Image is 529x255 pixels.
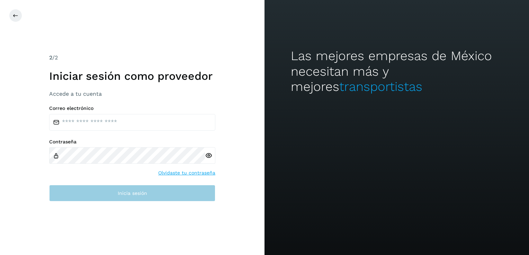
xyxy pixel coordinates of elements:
span: 2 [49,54,52,61]
h3: Accede a tu cuenta [49,91,215,97]
label: Correo electrónico [49,105,215,111]
span: transportistas [339,79,422,94]
a: Olvidaste tu contraseña [158,169,215,177]
label: Contraseña [49,139,215,145]
span: Inicia sesión [118,191,147,196]
h1: Iniciar sesión como proveedor [49,69,215,83]
h2: Las mejores empresas de México necesitan más y mejores [291,48,502,94]
div: /2 [49,54,215,62]
button: Inicia sesión [49,185,215,201]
